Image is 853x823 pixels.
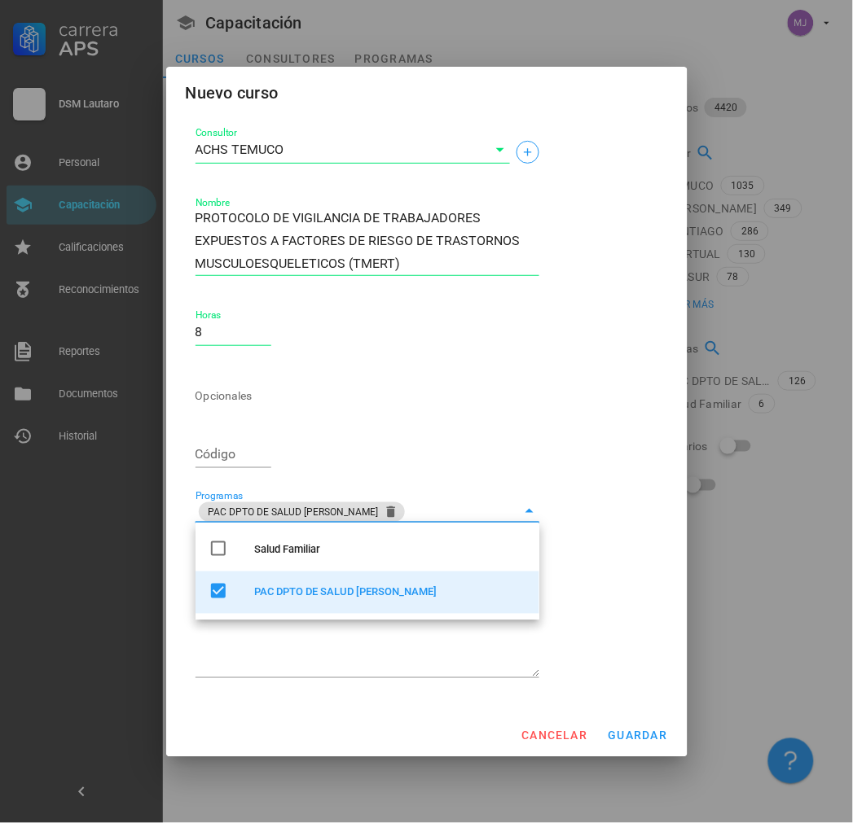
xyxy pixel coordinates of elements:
[384,505,398,519] button: Cerrar
[196,376,539,415] div: Opcionales
[254,586,526,599] div: PAC DPTO DE SALUD [PERSON_NAME]
[608,729,668,742] span: guardar
[254,544,526,557] div: Salud Familiar
[186,80,279,106] div: Nuevo curso
[196,490,244,502] label: Programas
[601,721,675,751] button: guardar
[209,502,395,522] span: PAC DPTO DE SALUD [PERSON_NAME]
[521,729,587,742] span: cancelar
[196,309,222,322] label: Horas
[514,721,594,751] button: cancelar
[196,127,237,139] label: Consultor
[196,197,230,209] label: Nombre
